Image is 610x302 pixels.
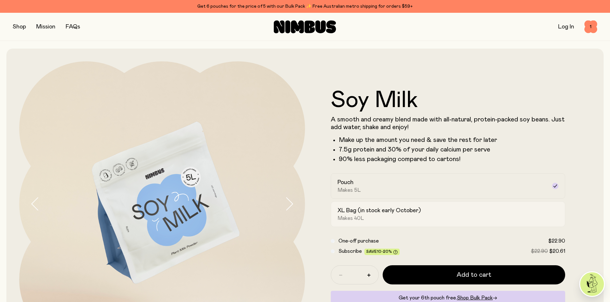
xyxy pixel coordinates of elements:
a: Mission [36,24,55,30]
a: Log In [558,24,574,30]
a: FAQs [66,24,80,30]
span: Add to cart [457,270,491,279]
button: Add to cart [383,265,565,284]
span: Makes 40L [338,215,364,221]
img: agent [580,272,604,296]
h2: XL Bag (in stock early October) [338,207,421,214]
a: Shop Bulk Pack→ [457,295,497,300]
span: One-off purchase [338,238,379,244]
div: Get 6 pouches for the price of 5 with our Bulk Pack ✨ Free Australian metro shipping for orders $59+ [13,3,597,10]
span: Save [366,250,398,254]
li: 7.5g protein and 30% of your daily calcium per serve [339,146,565,153]
span: Shop Bulk Pack [457,295,493,300]
h1: Soy Milk [331,89,565,112]
li: Make up the amount you need & save the rest for later [339,136,565,144]
button: 1 [584,20,597,33]
span: Makes 5L [338,187,361,193]
h2: Pouch [338,179,354,186]
span: 10-20% [377,250,392,253]
span: $22.90 [548,238,565,244]
span: Subscribe [338,249,362,254]
span: $22.90 [531,249,548,254]
p: 90% less packaging compared to cartons! [339,155,565,163]
span: $20.61 [549,249,565,254]
p: A smooth and creamy blend made with all-natural, protein-packed soy beans. Just add water, shake ... [331,116,565,131]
